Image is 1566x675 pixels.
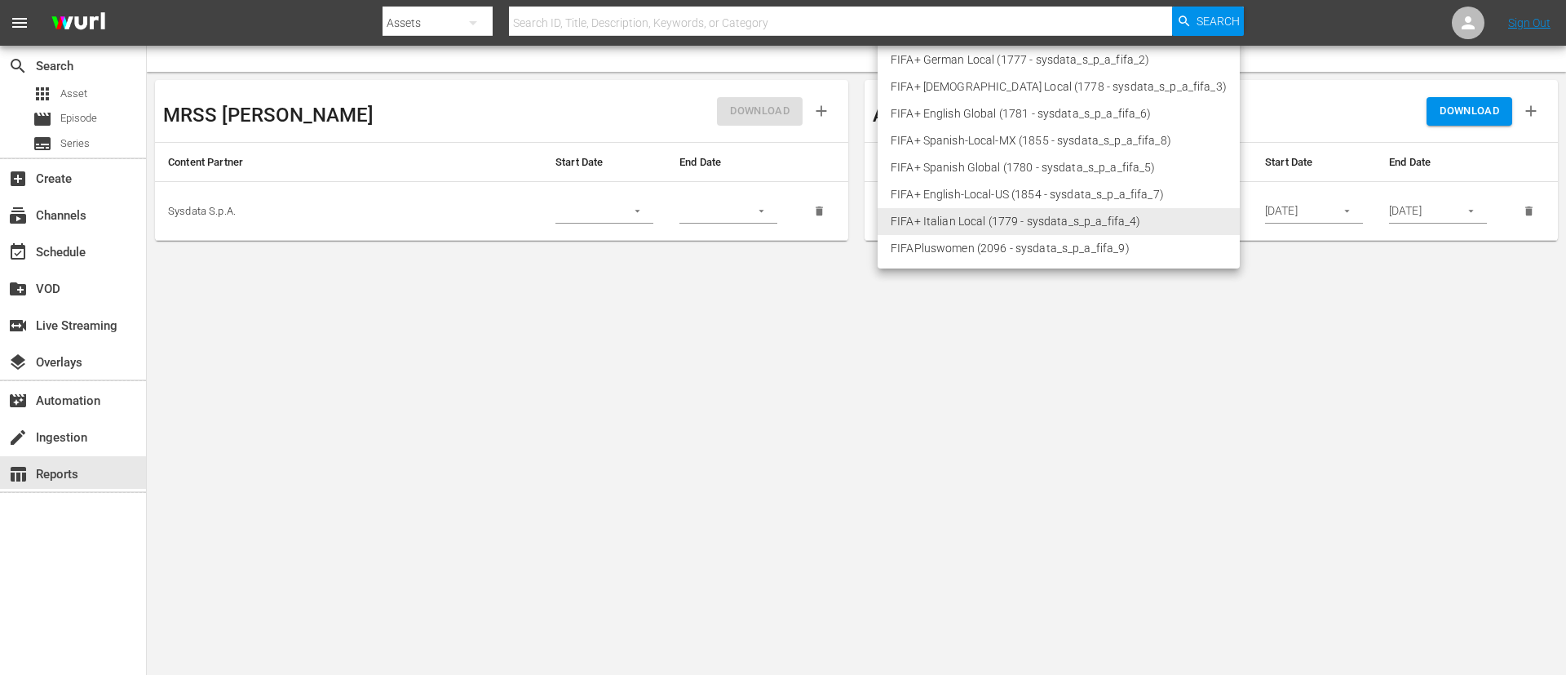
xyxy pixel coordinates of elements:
li: FIFA+ English Global (1781 - sysdata_s_p_a_fifa_6) [878,100,1240,127]
li: FIFA+ Spanish-Local-MX (1855 - sysdata_s_p_a_fifa_8) [878,127,1240,154]
li: FIFA+ [DEMOGRAPHIC_DATA] Local (1778 - sysdata_s_p_a_fifa_3) [878,73,1240,100]
span: menu [10,13,29,33]
a: Sign Out [1508,16,1551,29]
li: FIFA+ German Local (1777 - sysdata_s_p_a_fifa_2) [878,47,1240,73]
li: FIFA+ Spanish Global (1780 - sysdata_s_p_a_fifa_5) [878,154,1240,181]
li: FIFAPluswomen (2096 - sysdata_s_p_a_fifa_9) [878,235,1240,262]
span: Search [1197,7,1240,36]
li: FIFA+ English-Local-US (1854 - sysdata_s_p_a_fifa_7) [878,181,1240,208]
li: FIFA+ Italian Local (1779 - sysdata_s_p_a_fifa_4) [878,208,1240,235]
img: ans4CAIJ8jUAAAAAAAAAAAAAAAAAAAAAAAAgQb4GAAAAAAAAAAAAAAAAAAAAAAAAJMjXAAAAAAAAAAAAAAAAAAAAAAAAgAT5G... [39,4,117,42]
